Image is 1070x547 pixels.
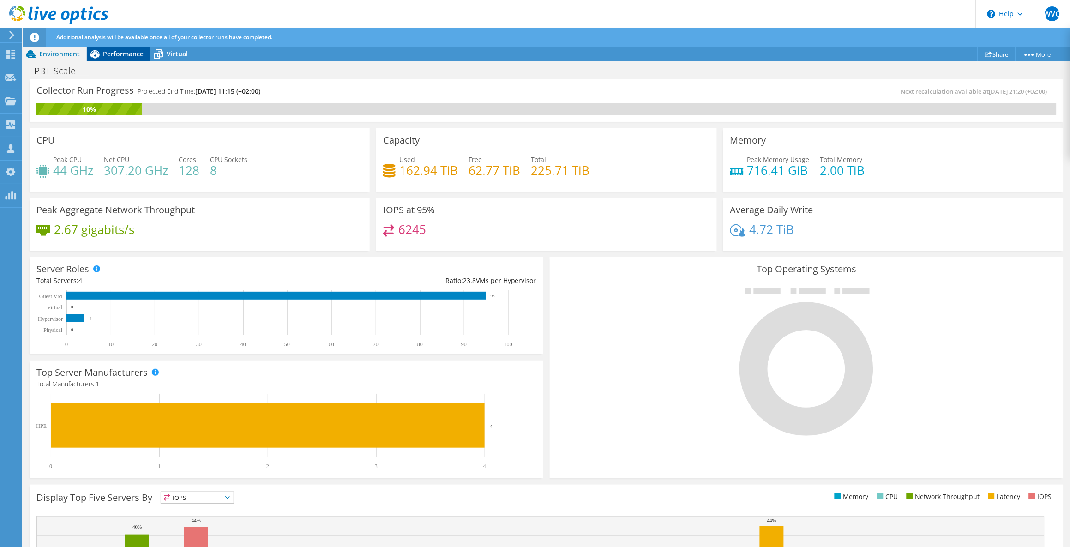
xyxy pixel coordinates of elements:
[329,341,334,348] text: 60
[78,276,82,285] span: 4
[463,276,476,285] span: 23.8
[161,492,234,503] span: IOPS
[1016,47,1058,61] a: More
[904,492,980,502] li: Network Throughput
[750,224,794,234] h4: 4.72 TiB
[158,463,161,469] text: 1
[71,305,73,309] text: 0
[103,49,144,58] span: Performance
[483,463,486,469] text: 4
[96,379,99,388] span: 1
[39,49,80,58] span: Environment
[36,205,195,215] h3: Peak Aggregate Network Throughput
[36,135,55,145] h3: CPU
[373,341,379,348] text: 70
[398,224,426,234] h4: 6245
[65,341,68,348] text: 0
[747,165,810,175] h4: 716.41 GiB
[986,492,1021,502] li: Latency
[491,294,495,298] text: 95
[195,87,260,96] span: [DATE] 11:15 (+02:00)
[240,341,246,348] text: 40
[531,165,589,175] h4: 225.71 TiB
[747,155,810,164] span: Peak Memory Usage
[47,304,63,311] text: Virtual
[36,104,142,114] div: 10%
[383,205,435,215] h3: IOPS at 95%
[266,463,269,469] text: 2
[90,316,92,321] text: 4
[1045,6,1060,21] span: WVC
[284,341,290,348] text: 50
[132,524,142,529] text: 40%
[36,276,286,286] div: Total Servers:
[71,327,73,332] text: 0
[557,264,1057,274] h3: Top Operating Systems
[767,517,776,523] text: 44%
[192,517,201,523] text: 44%
[30,66,90,76] h1: PBE-Scale
[138,86,260,96] h4: Projected End Time:
[469,155,482,164] span: Free
[978,47,1016,61] a: Share
[39,293,62,300] text: Guest VM
[210,155,247,164] span: CPU Sockets
[531,155,546,164] span: Total
[820,165,865,175] h4: 2.00 TiB
[832,492,869,502] li: Memory
[730,135,766,145] h3: Memory
[36,367,148,378] h3: Top Server Manufacturers
[286,276,536,286] div: Ratio: VMs per Hypervisor
[54,224,134,234] h4: 2.67 gigabits/s
[1027,492,1052,502] li: IOPS
[43,327,62,333] text: Physical
[399,165,458,175] h4: 162.94 TiB
[987,10,996,18] svg: \n
[461,341,467,348] text: 90
[152,341,157,348] text: 20
[36,264,89,274] h3: Server Roles
[210,165,247,175] h4: 8
[179,165,199,175] h4: 128
[104,155,129,164] span: Net CPU
[108,341,114,348] text: 10
[56,33,272,41] span: Additional analysis will be available once all of your collector runs have completed.
[989,87,1047,96] span: [DATE] 21:20 (+02:00)
[36,379,536,389] h4: Total Manufacturers:
[53,155,82,164] span: Peak CPU
[875,492,898,502] li: CPU
[375,463,378,469] text: 3
[196,341,202,348] text: 30
[36,423,47,429] text: HPE
[901,87,1052,96] span: Next recalculation available at
[504,341,512,348] text: 100
[383,135,420,145] h3: Capacity
[49,463,52,469] text: 0
[38,316,63,322] text: Hypervisor
[53,165,93,175] h4: 44 GHz
[820,155,863,164] span: Total Memory
[730,205,813,215] h3: Average Daily Write
[490,423,493,429] text: 4
[399,155,415,164] span: Used
[417,341,423,348] text: 80
[104,165,168,175] h4: 307.20 GHz
[179,155,196,164] span: Cores
[167,49,188,58] span: Virtual
[469,165,520,175] h4: 62.77 TiB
